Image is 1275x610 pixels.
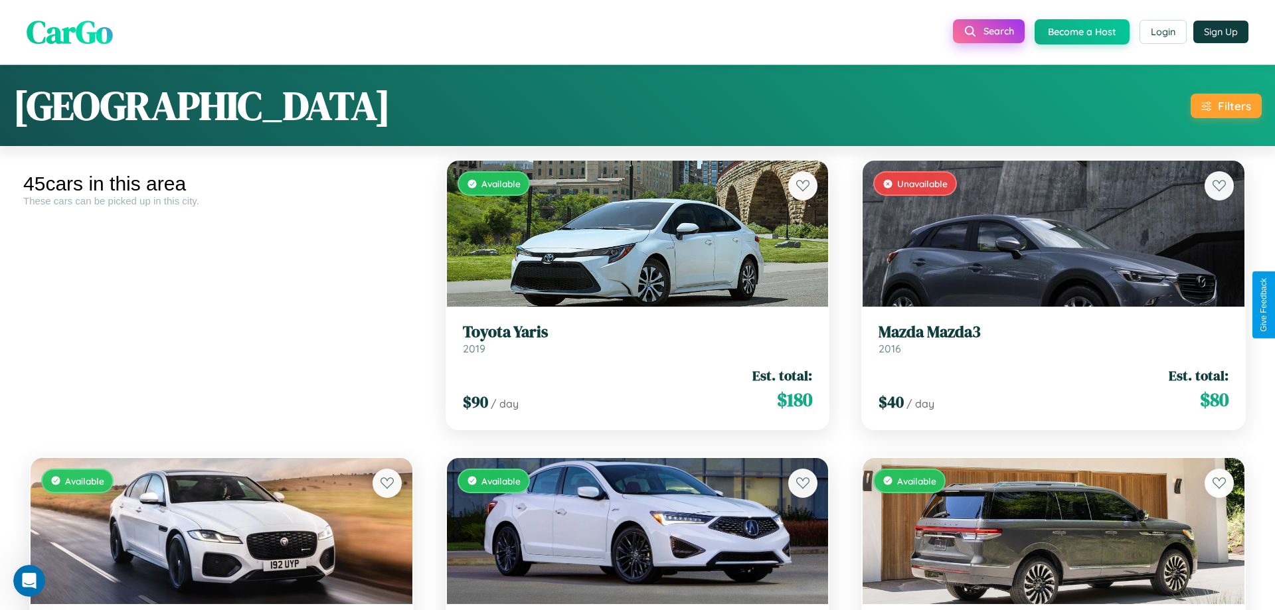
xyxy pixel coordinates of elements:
[1193,21,1248,43] button: Sign Up
[879,323,1229,342] h3: Mazda Mazda3
[897,178,948,189] span: Unavailable
[879,391,904,413] span: $ 40
[463,323,813,342] h3: Toyota Yaris
[897,475,936,487] span: Available
[1169,366,1229,385] span: Est. total:
[879,323,1229,355] a: Mazda Mazda32016
[481,178,521,189] span: Available
[1035,19,1130,44] button: Become a Host
[1200,386,1229,413] span: $ 80
[13,565,45,597] iframe: Intercom live chat
[23,195,420,206] div: These cars can be picked up in this city.
[953,19,1025,43] button: Search
[65,475,104,487] span: Available
[1259,278,1268,332] div: Give Feedback
[1191,94,1262,118] button: Filters
[1140,20,1187,44] button: Login
[777,386,812,413] span: $ 180
[1218,99,1251,113] div: Filters
[879,342,901,355] span: 2016
[463,323,813,355] a: Toyota Yaris2019
[27,10,113,54] span: CarGo
[463,391,488,413] span: $ 90
[983,25,1014,37] span: Search
[481,475,521,487] span: Available
[752,366,812,385] span: Est. total:
[463,342,485,355] span: 2019
[23,173,420,195] div: 45 cars in this area
[906,397,934,410] span: / day
[13,78,390,133] h1: [GEOGRAPHIC_DATA]
[491,397,519,410] span: / day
